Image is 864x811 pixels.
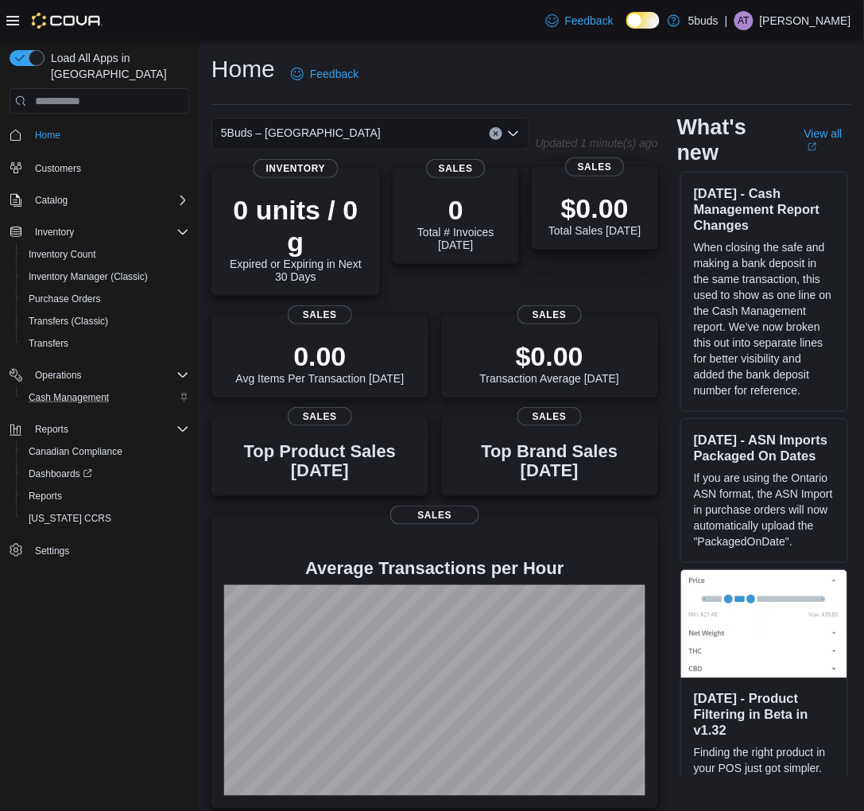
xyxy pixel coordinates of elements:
span: Reports [35,423,68,436]
span: Feedback [310,66,358,82]
p: 0.00 [236,340,405,372]
button: Reports [16,485,196,507]
p: Updated 1 minute(s) ago [536,137,658,149]
p: If you are using the Ontario ASN format, the ASN Import in purchase orders will now automatically... [694,470,835,549]
span: Reports [29,490,62,503]
a: Purchase Orders [22,289,107,308]
button: Inventory Count [16,243,196,266]
a: Reports [22,487,68,506]
button: Inventory Manager (Classic) [16,266,196,288]
h3: [DATE] - Product Filtering in Beta in v1.32 [694,691,835,739]
button: Clear input [490,127,502,140]
div: Alyssa Tatrol [734,11,754,30]
a: Settings [29,541,76,561]
span: Feedback [565,13,614,29]
a: Customers [29,159,87,178]
h1: Home [211,53,275,85]
svg: External link [808,142,817,152]
div: Total Sales [DATE] [548,192,641,237]
h2: What's new [677,114,785,165]
p: $0.00 [480,340,620,372]
img: Cova [32,13,103,29]
div: Expired or Expiring in Next 30 Days [224,194,367,283]
a: Canadian Compliance [22,442,129,461]
span: Sales [390,506,479,525]
span: Sales [565,157,625,177]
button: Purchase Orders [16,288,196,310]
span: Washington CCRS [22,509,189,528]
span: Inventory [254,159,339,178]
a: Inventory Manager (Classic) [22,267,154,286]
span: Sales [517,305,583,324]
span: Catalog [29,191,189,210]
div: Avg Items Per Transaction [DATE] [236,340,405,385]
span: Cash Management [29,391,109,404]
a: Dashboards [16,463,196,485]
span: [US_STATE] CCRS [29,512,111,525]
a: Inventory Count [22,245,103,264]
h3: Top Product Sales [DATE] [224,442,416,480]
button: [US_STATE] CCRS [16,507,196,530]
span: Operations [35,369,82,382]
span: Customers [35,162,81,175]
h3: Top Brand Sales [DATE] [454,442,645,480]
span: Purchase Orders [29,293,101,305]
a: Dashboards [22,464,99,483]
span: Inventory [29,223,189,242]
span: Inventory [35,226,74,239]
a: Transfers [22,334,75,353]
span: Settings [29,541,189,561]
button: Reports [3,418,196,440]
span: Reports [29,420,189,439]
span: Inventory Manager (Classic) [22,267,189,286]
a: Cash Management [22,388,115,407]
button: Canadian Compliance [16,440,196,463]
span: Load All Apps in [GEOGRAPHIC_DATA] [45,50,189,82]
div: Total # Invoices [DATE] [405,194,506,251]
a: Transfers (Classic) [22,312,114,331]
span: Transfers [29,337,68,350]
span: Sales [426,159,486,178]
button: Cash Management [16,386,196,409]
button: Inventory [29,223,80,242]
span: Reports [22,487,189,506]
h4: Average Transactions per Hour [224,560,645,579]
span: Sales [517,407,583,426]
button: Reports [29,420,75,439]
p: When closing the safe and making a bank deposit in the same transaction, this used to show as one... [694,239,835,398]
button: Transfers (Classic) [16,310,196,332]
button: Operations [29,366,88,385]
span: Sales [288,305,353,324]
div: Transaction Average [DATE] [480,340,620,385]
span: Canadian Compliance [29,445,122,458]
p: 0 units / 0 g [224,194,367,258]
p: $0.00 [548,192,641,224]
span: AT [738,11,750,30]
a: [US_STATE] CCRS [22,509,118,528]
button: Inventory [3,221,196,243]
input: Dark Mode [626,12,660,29]
a: Home [29,126,67,145]
span: Inventory Manager (Classic) [29,270,148,283]
button: Open list of options [507,127,520,140]
p: 0 [405,194,506,226]
span: Catalog [35,194,68,207]
span: Canadian Compliance [22,442,189,461]
span: Transfers (Classic) [22,312,189,331]
button: Customers [3,156,196,179]
button: Transfers [16,332,196,355]
p: 5buds [688,11,719,30]
span: Customers [29,157,189,177]
button: Catalog [29,191,74,210]
a: Feedback [285,58,365,90]
span: Transfers [22,334,189,353]
button: Operations [3,364,196,386]
p: [PERSON_NAME] [760,11,851,30]
button: Catalog [3,189,196,211]
span: Home [35,129,60,142]
span: Purchase Orders [22,289,189,308]
button: Settings [3,539,196,562]
button: Home [3,123,196,146]
h3: [DATE] - ASN Imports Packaged On Dates [694,432,835,464]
